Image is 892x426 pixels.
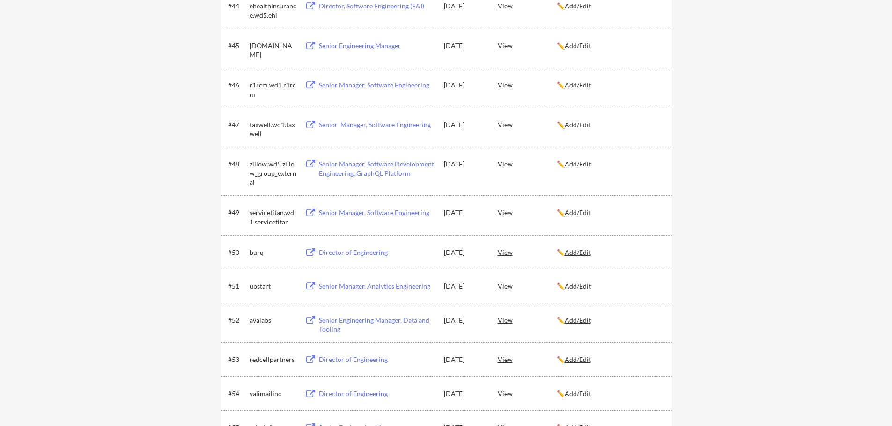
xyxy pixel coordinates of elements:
div: Director of Engineering [319,355,435,364]
div: View [498,204,557,221]
div: [DATE] [444,41,485,51]
div: [DATE] [444,248,485,257]
u: Add/Edit [565,355,591,363]
div: Senior Manager, Software Engineering [319,120,435,130]
div: #45 [228,41,246,51]
div: #48 [228,159,246,169]
div: Senior Manager, Software Engineering [319,80,435,90]
div: View [498,351,557,368]
div: redcellpartners [250,355,296,364]
div: View [498,155,557,172]
div: #47 [228,120,246,130]
div: ✏️ [557,389,663,398]
div: #49 [228,208,246,217]
div: Director, Software Engineering (E&I) [319,1,435,11]
div: Director of Engineering [319,389,435,398]
u: Add/Edit [565,2,591,10]
div: avalabs [250,316,296,325]
div: upstart [250,282,296,291]
u: Add/Edit [565,81,591,89]
div: [DATE] [444,1,485,11]
div: [DATE] [444,80,485,90]
u: Add/Edit [565,248,591,256]
div: Senior Engineering Manager [319,41,435,51]
div: ✏️ [557,282,663,291]
div: #53 [228,355,246,364]
div: r1rcm.wd1.r1rcm [250,80,296,99]
div: View [498,37,557,54]
div: View [498,116,557,133]
div: #46 [228,80,246,90]
div: [DATE] [444,208,485,217]
div: ✏️ [557,1,663,11]
div: [DATE] [444,316,485,325]
u: Add/Edit [565,121,591,129]
div: [DATE] [444,355,485,364]
div: Senior Engineering Manager, Data and Tooling [319,316,435,334]
div: Senior Manager, Software Engineering [319,208,435,217]
div: Senior Manager, Analytics Engineering [319,282,435,291]
div: #54 [228,389,246,398]
div: taxwell.wd1.taxwell [250,120,296,138]
u: Add/Edit [565,316,591,324]
div: ✏️ [557,355,663,364]
div: Director of Engineering [319,248,435,257]
div: View [498,311,557,328]
div: Senior Manager, Software Development Engineering, GraphQL Platform [319,159,435,178]
div: [DATE] [444,120,485,130]
div: ✏️ [557,159,663,169]
div: zillow.wd5.zillow_group_external [250,159,296,187]
div: #52 [228,316,246,325]
u: Add/Edit [565,160,591,168]
div: #44 [228,1,246,11]
u: Add/Edit [565,209,591,217]
div: ✏️ [557,248,663,257]
div: View [498,76,557,93]
div: [DATE] [444,389,485,398]
div: ✏️ [557,41,663,51]
div: View [498,385,557,402]
div: [DATE] [444,282,485,291]
div: ✏️ [557,120,663,130]
div: burq [250,248,296,257]
div: ✏️ [557,208,663,217]
div: View [498,244,557,260]
div: #50 [228,248,246,257]
div: [DOMAIN_NAME] [250,41,296,59]
div: [DATE] [444,159,485,169]
div: ehealthinsurance.wd5.ehi [250,1,296,20]
div: valimailinc [250,389,296,398]
u: Add/Edit [565,282,591,290]
div: View [498,277,557,294]
u: Add/Edit [565,42,591,50]
u: Add/Edit [565,390,591,397]
div: ✏️ [557,80,663,90]
div: #51 [228,282,246,291]
div: ✏️ [557,316,663,325]
div: servicetitan.wd1.servicetitan [250,208,296,226]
